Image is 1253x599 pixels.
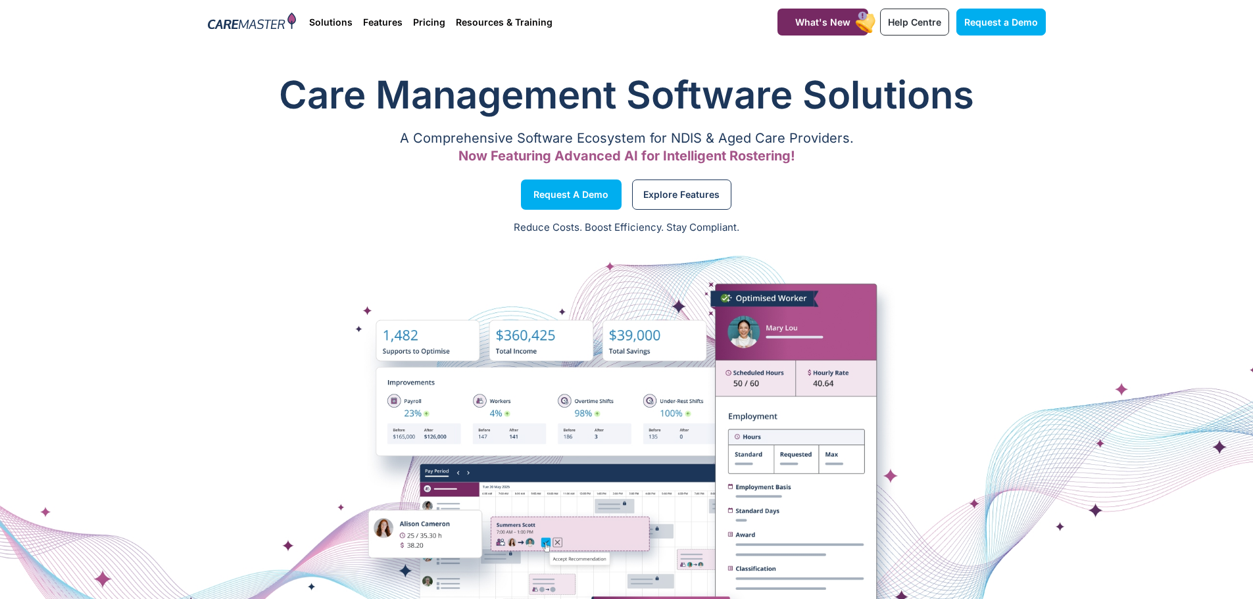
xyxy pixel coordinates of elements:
[956,9,1046,36] a: Request a Demo
[643,191,720,198] span: Explore Features
[208,68,1046,121] h1: Care Management Software Solutions
[521,180,622,210] a: Request a Demo
[533,191,608,198] span: Request a Demo
[795,16,850,28] span: What's New
[777,9,868,36] a: What's New
[964,16,1038,28] span: Request a Demo
[8,220,1245,235] p: Reduce Costs. Boost Efficiency. Stay Compliant.
[208,12,297,32] img: CareMaster Logo
[888,16,941,28] span: Help Centre
[458,148,795,164] span: Now Featuring Advanced AI for Intelligent Rostering!
[880,9,949,36] a: Help Centre
[632,180,731,210] a: Explore Features
[208,134,1046,143] p: A Comprehensive Software Ecosystem for NDIS & Aged Care Providers.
